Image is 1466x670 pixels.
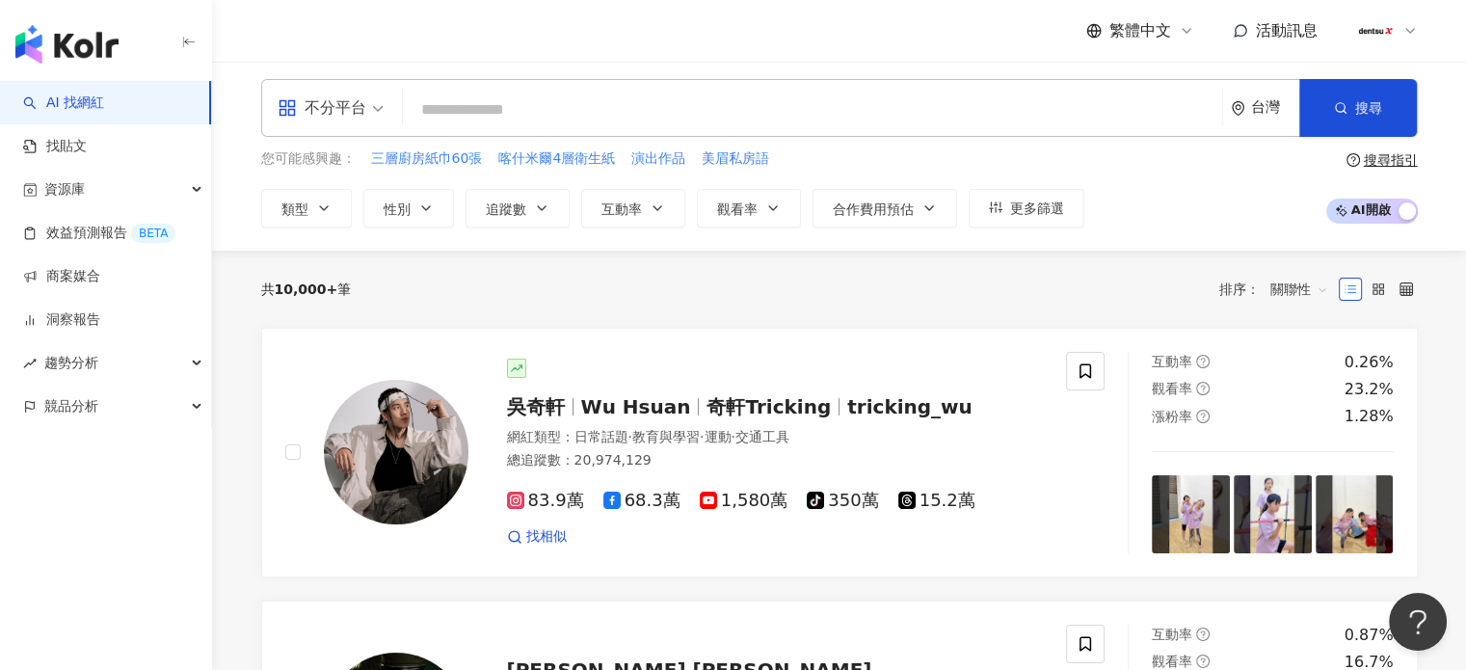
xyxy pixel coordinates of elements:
span: 找相似 [526,527,567,547]
span: 三層廚房紙巾60張 [371,149,483,169]
button: 演出作品 [630,148,686,170]
span: 350萬 [807,491,878,511]
span: 類型 [281,201,308,217]
span: 性別 [384,201,411,217]
span: · [700,429,704,444]
button: 追蹤數 [466,189,570,228]
a: 找貼文 [23,137,87,156]
img: logo [15,25,119,64]
span: rise [23,357,37,370]
img: post-image [1234,475,1312,553]
button: 觀看率 [697,189,801,228]
span: 演出作品 [631,149,685,169]
div: 排序： [1219,274,1339,305]
a: 效益預測報告BETA [23,224,175,243]
button: 美眉私房語 [701,148,770,170]
div: 網紅類型 ： [507,428,1044,447]
div: 0.87% [1345,625,1394,646]
span: 喀什米爾4層衛生紙 [498,149,615,169]
button: 三層廚房紙巾60張 [370,148,484,170]
img: KOL Avatar [324,380,468,524]
span: 觀看率 [1152,654,1192,669]
span: 教育與學習 [632,429,700,444]
span: question-circle [1196,628,1210,641]
span: appstore [278,98,297,118]
a: KOL Avatar吳奇軒Wu Hsuan奇軒Trickingtricking_wu網紅類型：日常話題·教育與學習·運動·交通工具總追蹤數：20,974,12983.9萬68.3萬1,580萬3... [261,328,1418,577]
button: 搜尋 [1299,79,1417,137]
div: 1.28% [1345,406,1394,427]
span: Wu Hsuan [581,395,691,418]
span: question-circle [1196,355,1210,368]
span: 資源庫 [44,168,85,211]
span: 活動訊息 [1256,21,1318,40]
span: question-circle [1346,153,1360,167]
span: tricking_wu [847,395,973,418]
span: 互動率 [601,201,642,217]
span: 合作費用預估 [833,201,914,217]
div: 總追蹤數 ： 20,974,129 [507,451,1044,470]
span: 更多篩選 [1010,201,1064,216]
iframe: Help Scout Beacon - Open [1389,593,1447,651]
div: 搜尋指引 [1364,152,1418,168]
span: 追蹤數 [486,201,526,217]
span: question-circle [1196,655,1210,668]
div: 不分平台 [278,93,366,123]
span: question-circle [1196,410,1210,423]
span: 68.3萬 [603,491,680,511]
span: 10,000+ [275,281,338,297]
div: 23.2% [1345,379,1394,400]
span: 運動 [704,429,731,444]
button: 更多篩選 [969,189,1084,228]
span: environment [1231,101,1245,116]
a: 商案媒合 [23,267,100,286]
a: searchAI 找網紅 [23,94,104,113]
span: 搜尋 [1355,100,1382,116]
button: 喀什米爾4層衛生紙 [497,148,616,170]
button: 合作費用預估 [813,189,957,228]
span: 競品分析 [44,385,98,428]
span: question-circle [1196,382,1210,395]
span: 美眉私房語 [702,149,769,169]
span: 關聯性 [1270,274,1328,305]
span: · [628,429,632,444]
img: 180x180px_JPG.jpg [1357,13,1394,49]
span: 觀看率 [717,201,758,217]
span: 83.9萬 [507,491,584,511]
div: 共 筆 [261,281,352,297]
a: 洞察報告 [23,310,100,330]
div: 0.26% [1345,352,1394,373]
span: 交通工具 [735,429,789,444]
span: 趨勢分析 [44,341,98,385]
span: · [731,429,734,444]
span: 互動率 [1152,354,1192,369]
button: 性別 [363,189,454,228]
span: 互動率 [1152,627,1192,642]
span: 您可能感興趣： [261,149,356,169]
span: 吳奇軒 [507,395,565,418]
span: 15.2萬 [898,491,975,511]
span: 觀看率 [1152,381,1192,396]
img: post-image [1316,475,1394,553]
span: 日常話題 [574,429,628,444]
span: 繁體中文 [1109,20,1171,41]
a: 找相似 [507,527,567,547]
img: post-image [1152,475,1230,553]
span: 奇軒Tricking [706,395,831,418]
div: 台灣 [1251,99,1299,116]
span: 漲粉率 [1152,409,1192,424]
span: 1,580萬 [700,491,788,511]
button: 類型 [261,189,352,228]
button: 互動率 [581,189,685,228]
